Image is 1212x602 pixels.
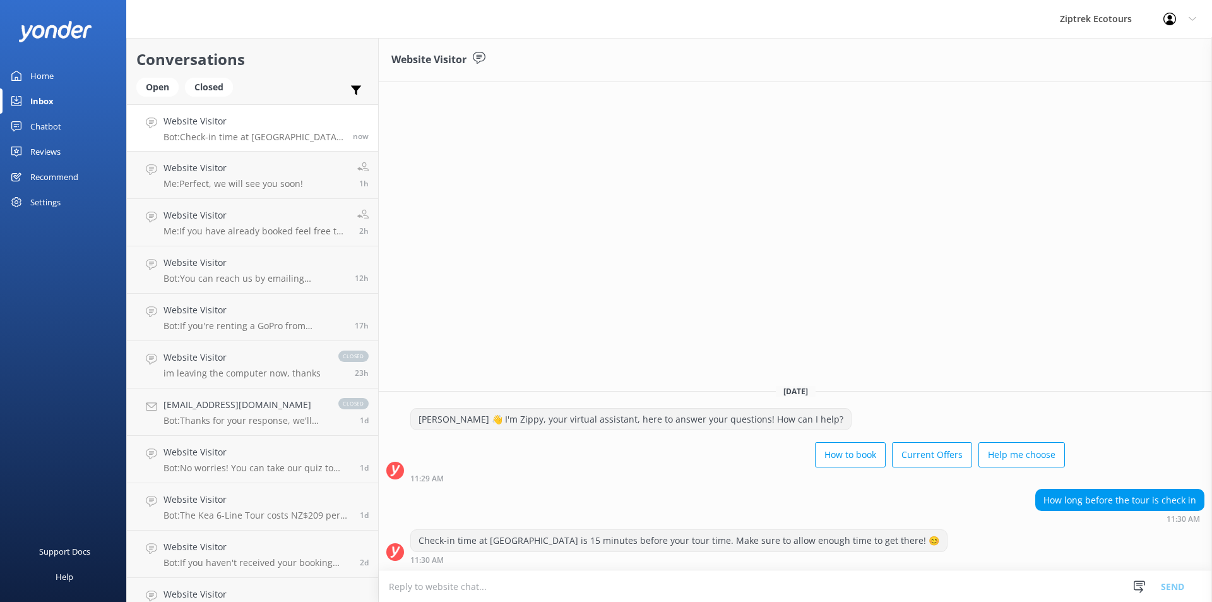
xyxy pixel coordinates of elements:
[360,415,369,426] span: 07:28am 17-Aug-2025 (UTC +12:00) Pacific/Auckland
[410,555,948,564] div: 11:30am 18-Aug-2025 (UTC +12:00) Pacific/Auckland
[360,462,369,473] span: 01:28am 17-Aug-2025 (UTC +12:00) Pacific/Auckland
[185,78,233,97] div: Closed
[39,539,90,564] div: Support Docs
[892,442,972,467] button: Current Offers
[360,510,369,521] span: 06:58pm 16-Aug-2025 (UTC +12:00) Pacific/Auckland
[163,226,348,237] p: Me: If you have already booked feel free to give us a call and we can let you know if this is con...
[410,475,444,483] strong: 11:29 AM
[1035,514,1204,523] div: 11:30am 18-Aug-2025 (UTC +12:00) Pacific/Auckland
[410,474,1065,483] div: 11:29am 18-Aug-2025 (UTC +12:00) Pacific/Auckland
[30,164,78,190] div: Recommend
[30,139,61,164] div: Reviews
[127,531,378,578] a: Website VisitorBot:If you haven't received your booking confirmation, please check your spam or p...
[355,320,369,331] span: 06:20pm 17-Aug-2025 (UTC +12:00) Pacific/Auckland
[359,178,369,189] span: 10:10am 18-Aug-2025 (UTC +12:00) Pacific/Auckland
[127,294,378,341] a: Website VisitorBot:If you're renting a GoPro from [GEOGRAPHIC_DATA], our staff will be happy to s...
[359,226,369,236] span: 08:31am 18-Aug-2025 (UTC +12:00) Pacific/Auckland
[163,462,350,474] p: Bot: No worries! You can take our quiz to help choose the best zipline adventure for you at [URL]...
[391,52,466,68] h3: Website Visitor
[127,388,378,436] a: [EMAIL_ADDRESS][DOMAIN_NAME]Bot:Thanks for your response, we'll get back to you as soon as we can...
[127,436,378,483] a: Website VisitorBot:No worries! You can take our quiz to help choose the best zipline adventure fo...
[30,88,54,114] div: Inbox
[56,564,73,589] div: Help
[353,131,369,141] span: 11:30am 18-Aug-2025 (UTC +12:00) Pacific/Auckland
[163,320,345,332] p: Bot: If you're renting a GoPro from [GEOGRAPHIC_DATA], our staff will be happy to show you how to...
[163,208,348,222] h4: Website Visitor
[1167,515,1200,523] strong: 11:30 AM
[815,442,886,467] button: How to book
[136,78,179,97] div: Open
[163,131,343,143] p: Bot: Check-in time at [GEOGRAPHIC_DATA] is 15 minutes before your tour time. Make sure to allow e...
[163,351,321,364] h4: Website Visitor
[163,161,303,175] h4: Website Visitor
[163,368,321,379] p: im leaving the computer now, thanks
[127,246,378,294] a: Website VisitorBot:You can reach us by emailing [EMAIL_ADDRESS][DOMAIN_NAME]. We're here to help!12h
[163,557,350,569] p: Bot: If you haven't received your booking confirmation, please check your spam or promotions fold...
[355,368,369,378] span: 11:53am 17-Aug-2025 (UTC +12:00) Pacific/Auckland
[136,47,369,71] h2: Conversations
[411,530,947,551] div: Check-in time at [GEOGRAPHIC_DATA] is 15 minutes before your tour time. Make sure to allow enough...
[338,351,369,362] span: closed
[338,398,369,409] span: closed
[776,386,816,397] span: [DATE]
[163,273,345,284] p: Bot: You can reach us by emailing [EMAIL_ADDRESS][DOMAIN_NAME]. We're here to help!
[1036,490,1204,511] div: How long before the tour is check in
[163,510,350,521] p: Bot: The Kea 6-Line Tour costs NZ$209 per adult and NZ$169 per youth (6-14 years). For 4 adults a...
[127,199,378,246] a: Website VisitorMe:If you have already booked feel free to give us a call and we can let you know ...
[163,303,345,317] h4: Website Visitor
[163,587,350,601] h4: Website Visitor
[163,114,343,128] h4: Website Visitor
[978,442,1065,467] button: Help me choose
[163,398,326,412] h4: [EMAIL_ADDRESS][DOMAIN_NAME]
[360,557,369,568] span: 10:16pm 15-Aug-2025 (UTC +12:00) Pacific/Auckland
[163,493,350,507] h4: Website Visitor
[163,256,345,270] h4: Website Visitor
[163,540,350,554] h4: Website Visitor
[30,63,54,88] div: Home
[127,483,378,531] a: Website VisitorBot:The Kea 6-Line Tour costs NZ$209 per adult and NZ$169 per youth (6-14 years). ...
[19,21,92,42] img: yonder-white-logo.png
[127,341,378,388] a: Website Visitorim leaving the computer now, thanksclosed23h
[30,190,61,215] div: Settings
[411,409,851,430] div: [PERSON_NAME] 👋 I'm Zippy, your virtual assistant, here to answer your questions! How can I help?
[163,445,350,459] h4: Website Visitor
[163,415,326,426] p: Bot: Thanks for your response, we'll get back to you as soon as we can during opening hours.
[410,557,444,564] strong: 11:30 AM
[127,152,378,199] a: Website VisitorMe:Perfect, we will see you soon!1h
[136,80,185,93] a: Open
[30,114,61,139] div: Chatbot
[163,178,303,190] p: Me: Perfect, we will see you soon!
[127,104,378,152] a: Website VisitorBot:Check-in time at [GEOGRAPHIC_DATA] is 15 minutes before your tour time. Make s...
[185,80,239,93] a: Closed
[355,273,369,284] span: 10:56pm 17-Aug-2025 (UTC +12:00) Pacific/Auckland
